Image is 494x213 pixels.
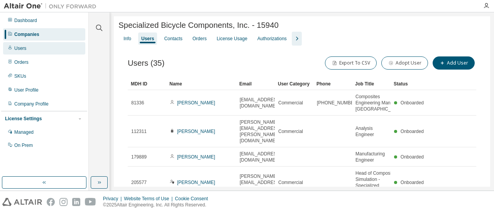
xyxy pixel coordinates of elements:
a: [PERSON_NAME] [177,154,215,160]
span: Composites Engineering Manager - [GEOGRAPHIC_DATA] [355,94,404,112]
div: Job Title [355,78,387,90]
span: Specialized Bicycle Components, Inc. - 15940 [118,21,279,30]
span: 179889 [131,154,147,160]
a: [PERSON_NAME] [177,180,215,185]
div: Contacts [164,36,182,42]
a: [PERSON_NAME] [177,100,215,106]
button: Adopt User [381,56,428,70]
div: Users [141,36,154,42]
div: Orders [193,36,207,42]
div: Cookie Consent [175,196,212,202]
button: Add User [433,56,475,70]
div: Orders [14,59,29,65]
img: Altair One [4,2,100,10]
div: Company Profile [14,101,49,107]
button: Export To CSV [325,56,377,70]
div: User Category [278,78,310,90]
div: MDH ID [131,78,163,90]
span: Onboarded [401,154,424,160]
div: Users [14,45,26,51]
div: SKUs [14,73,26,79]
span: 112311 [131,128,147,135]
div: Info [123,36,131,42]
div: Name [169,78,233,90]
div: Website Terms of Use [124,196,175,202]
span: Users (35) [128,59,164,68]
span: [EMAIL_ADDRESS][DOMAIN_NAME] [240,151,281,163]
span: 81336 [131,100,144,106]
img: linkedin.svg [72,198,80,206]
span: Head of Composite Simulation - Specialized [GEOGRAPHIC_DATA] [355,170,404,195]
span: [PERSON_NAME][EMAIL_ADDRESS][PERSON_NAME][DOMAIN_NAME] [240,119,281,144]
div: License Usage [217,36,247,42]
div: Dashboard [14,17,37,24]
span: Onboarded [401,180,424,185]
span: 205577 [131,179,147,186]
span: [PHONE_NUMBER] [317,100,359,106]
div: Phone [316,78,349,90]
p: © 2025 Altair Engineering, Inc. All Rights Reserved. [103,202,213,208]
div: Authorizations [257,36,287,42]
span: [EMAIL_ADDRESS][DOMAIN_NAME] [240,97,281,109]
div: Managed [14,129,34,135]
img: youtube.svg [85,198,96,206]
span: Commercial [278,128,303,135]
span: Commercial [278,100,303,106]
span: [PERSON_NAME][EMAIL_ADDRESS][DOMAIN_NAME] [240,173,281,192]
div: Email [239,78,272,90]
div: Status [394,78,426,90]
span: Analysis Engineer [355,125,387,138]
img: instagram.svg [59,198,68,206]
div: User Profile [14,87,39,93]
span: Onboarded [401,100,424,106]
span: Commercial [278,179,303,186]
div: Privacy [103,196,124,202]
div: Companies [14,31,39,37]
img: altair_logo.svg [2,198,42,206]
span: Onboarded [401,129,424,134]
span: Manufacturing Engineer [355,151,387,163]
a: [PERSON_NAME] [177,129,215,134]
img: facebook.svg [47,198,55,206]
div: License Settings [5,116,42,122]
div: On Prem [14,142,33,148]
